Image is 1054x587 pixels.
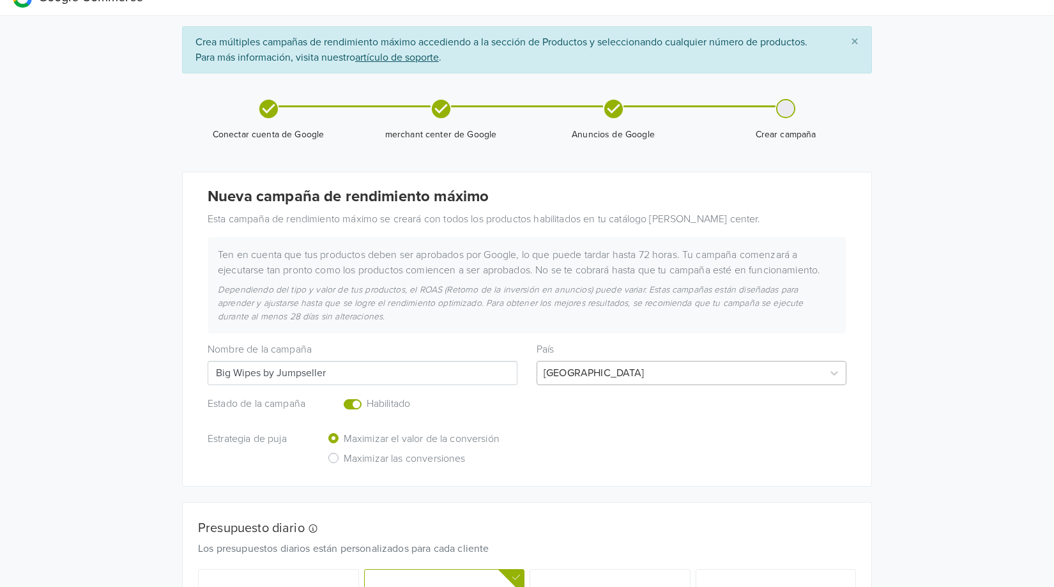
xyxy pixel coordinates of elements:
[208,433,308,445] h6: Estrategia de puja
[344,433,500,445] h6: Maximizar el valor de la conversión
[367,398,477,410] h6: Habilitado
[537,344,846,356] h6: País
[188,541,846,556] div: Los presupuestos diarios están personalizados para cada cliente
[360,128,522,141] span: merchant center de Google
[705,128,867,141] span: Crear campaña
[851,33,859,51] span: ×
[208,398,308,410] h6: Estado de la campaña
[208,361,517,385] input: Campaign name
[355,51,439,64] u: artículo de soporte
[208,344,517,356] h6: Nombre de la campaña
[838,27,871,57] button: Close
[532,128,694,141] span: Anuncios de Google
[187,128,349,141] span: Conectar cuenta de Google
[344,453,466,465] h6: Maximizar las conversiones
[198,521,837,536] h5: Presupuesto diario
[208,188,846,206] h4: Nueva campaña de rendimiento máximo
[195,51,441,64] a: Para más información, visita nuestroartículo de soporte.
[198,211,856,227] div: Esta campaña de rendimiento máximo se creará con todos los productos habilitados en tu catálogo [...
[208,283,846,323] div: Dependiendo del tipo y valor de tus productos, el ROAS (Retorno de la inversión en anuncios) pued...
[208,247,846,278] div: Ten en cuenta que tus productos deben ser aprobados por Google, lo que puede tardar hasta 72 hora...
[182,26,872,73] div: Crea múltiples campañas de rendimiento máximo accediendo a la sección de Productos y seleccionand...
